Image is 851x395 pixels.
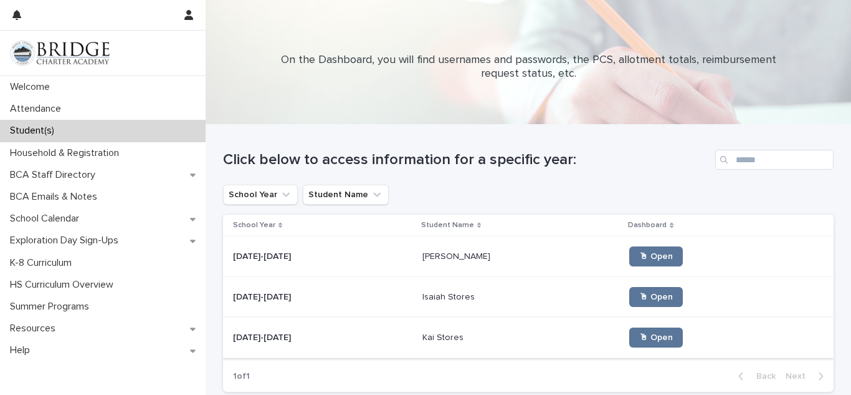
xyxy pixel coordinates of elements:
[233,218,275,232] p: School Year
[422,290,477,303] p: Isaiah Stores
[629,287,683,307] a: 🖱 Open
[5,169,105,181] p: BCA Staff Directory
[223,151,710,169] h1: Click below to access information for a specific year:
[233,249,293,262] p: [DATE]-[DATE]
[223,277,834,318] tr: [DATE]-[DATE][DATE]-[DATE] Isaiah StoresIsaiah Stores 🖱 Open
[223,237,834,277] tr: [DATE]-[DATE][DATE]-[DATE] [PERSON_NAME][PERSON_NAME] 🖱 Open
[629,328,683,348] a: 🖱 Open
[786,372,813,381] span: Next
[5,279,123,291] p: HS Curriculum Overview
[639,333,673,342] span: 🖱 Open
[628,218,667,232] p: Dashboard
[5,235,128,246] p: Exploration Day Sign-Ups
[749,372,776,381] span: Back
[223,185,298,205] button: School Year
[715,150,834,170] input: Search
[10,41,110,66] img: V1C1m3IdTEidaUdm9Hs0
[223,361,260,392] p: 1 of 1
[728,371,781,382] button: Back
[5,125,64,137] p: Student(s)
[5,147,129,159] p: Household & Registration
[639,293,673,301] span: 🖱 Open
[5,344,40,356] p: Help
[5,257,82,269] p: K-8 Curriculum
[421,218,474,232] p: Student Name
[5,301,99,313] p: Summer Programs
[303,185,389,205] button: Student Name
[422,330,466,343] p: Kai Stores
[5,81,60,93] p: Welcome
[5,103,71,115] p: Attendance
[629,246,683,266] a: 🖱 Open
[781,371,834,382] button: Next
[5,213,89,225] p: School Calendar
[422,249,493,262] p: [PERSON_NAME]
[279,54,777,80] p: On the Dashboard, you will find usernames and passwords, the PCS, allotment totals, reimbursement...
[233,330,293,343] p: [DATE]-[DATE]
[5,191,107,203] p: BCA Emails & Notes
[223,318,834,358] tr: [DATE]-[DATE][DATE]-[DATE] Kai StoresKai Stores 🖱 Open
[5,323,65,334] p: Resources
[233,290,293,303] p: [DATE]-[DATE]
[639,252,673,261] span: 🖱 Open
